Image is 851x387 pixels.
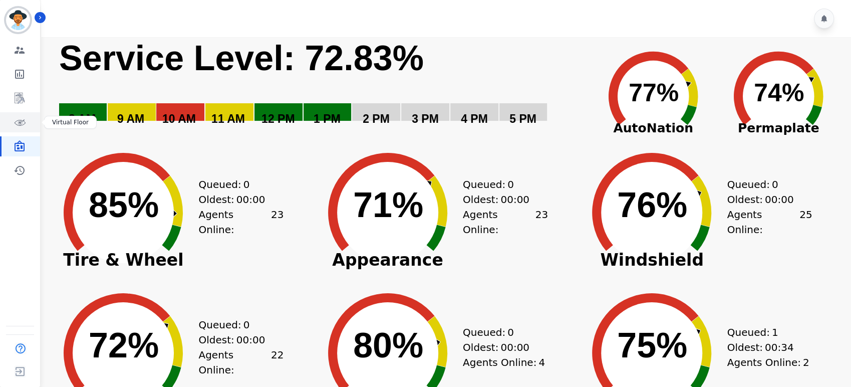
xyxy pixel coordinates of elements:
text: 8 AM [69,112,96,125]
span: 23 [535,207,547,237]
text: 85% [89,185,159,225]
text: 4 PM [461,112,488,125]
span: 00:34 [765,340,794,355]
text: 71% [353,185,423,225]
div: Agents Online: [727,355,812,370]
div: Agents Online: [463,355,548,370]
span: 0 [243,177,250,192]
span: 00:00 [236,192,265,207]
div: Oldest: [727,192,802,207]
text: 2 PM [363,112,390,125]
span: 4 [538,355,545,370]
div: Oldest: [198,332,273,347]
div: Queued: [463,325,538,340]
div: Agents Online: [198,347,283,377]
text: 77% [629,79,679,107]
span: 23 [271,207,283,237]
text: 10 AM [162,112,196,125]
span: 22 [271,347,283,377]
span: Permaplate [716,119,841,138]
span: 00:00 [236,332,265,347]
span: 25 [799,207,812,237]
span: Tire & Wheel [48,255,198,265]
text: 3 PM [412,112,439,125]
span: 1 [772,325,778,340]
span: 0 [243,317,250,332]
div: Queued: [727,177,802,192]
span: Windshield [577,255,727,265]
text: 9 AM [117,112,144,125]
div: Oldest: [463,192,538,207]
text: 1 PM [314,112,341,125]
div: Agents Online: [463,207,548,237]
div: Queued: [727,325,802,340]
div: Queued: [198,317,273,332]
div: Agents Online: [727,207,812,237]
text: 80% [353,326,423,365]
span: Appearance [313,255,463,265]
div: Oldest: [198,192,273,207]
div: Oldest: [463,340,538,355]
div: Queued: [463,177,538,192]
div: Queued: [198,177,273,192]
span: 00:00 [500,192,529,207]
div: Agents Online: [198,207,283,237]
span: 00:00 [500,340,529,355]
span: 0 [507,177,514,192]
div: Oldest: [727,340,802,355]
svg: Service Level: 0% [58,37,588,140]
span: 0 [772,177,778,192]
span: AutoNation [591,119,716,138]
text: 76% [617,185,687,225]
span: 00:00 [765,192,794,207]
text: 75% [617,326,687,365]
text: 74% [754,79,804,107]
text: 5 PM [509,112,536,125]
text: 12 PM [261,112,295,125]
text: Service Level: 72.83% [59,39,424,78]
span: 2 [803,355,809,370]
text: 11 AM [211,112,245,125]
img: Bordered avatar [6,8,30,32]
span: 0 [507,325,514,340]
text: 72% [89,326,159,365]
